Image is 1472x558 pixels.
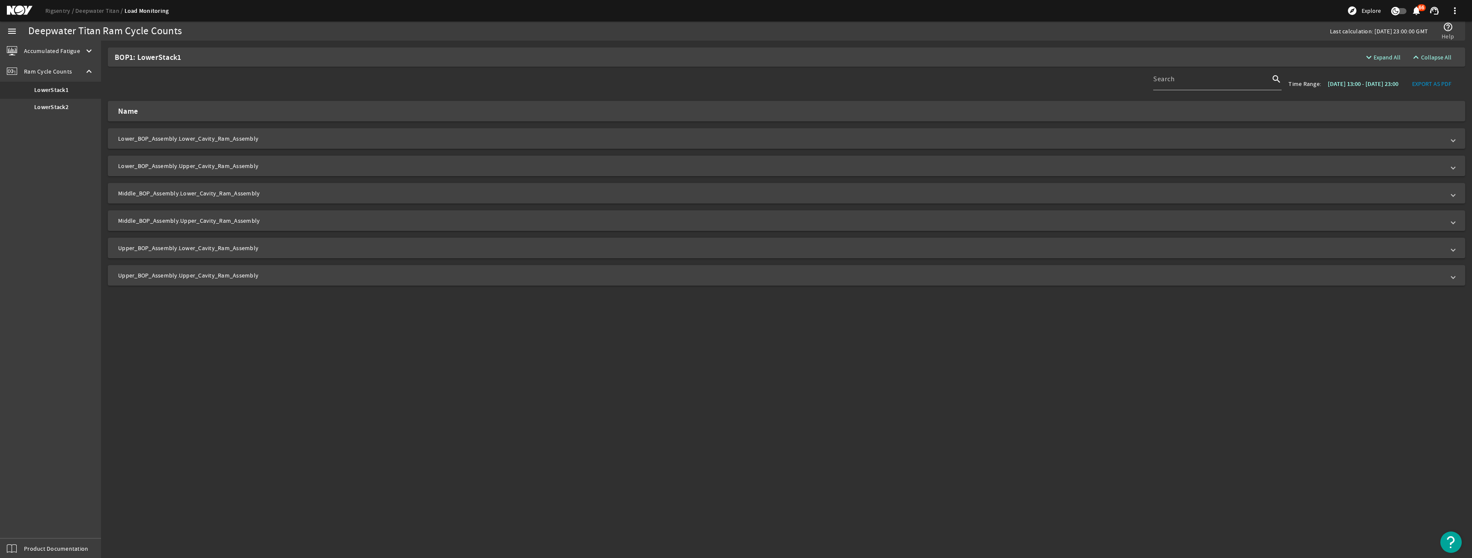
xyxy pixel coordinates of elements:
[118,271,1445,280] mat-panel-title: Upper_BOP_Assembly.Upper_Cavity_Ram_Assembly
[1411,52,1418,62] mat-icon: expand_less
[1442,32,1454,41] span: Help
[115,47,243,67] div: BOP1: LowerStack1
[1344,4,1384,18] button: Explore
[1412,80,1451,88] span: EXPORT AS PDF
[1429,6,1439,16] mat-icon: support_agent
[1288,80,1321,88] div: Time Range:
[7,26,17,36] mat-icon: menu
[1405,76,1458,92] button: EXPORT AS PDF
[1360,50,1404,65] button: Expand All
[118,107,1445,115] mat-panel-title: Name
[1330,27,1428,35] div: Last calculation: [DATE] 23:00:00 GMT
[108,210,1465,231] mat-expansion-panel-header: Middle_BOP_Assembly.Upper_Cavity_Ram_Assembly
[1443,22,1453,32] mat-icon: help_outline
[1153,75,1175,83] mat-label: Search
[118,244,1445,252] mat-panel-title: Upper_BOP_Assembly.Lower_Cavity_Ram_Assembly
[108,183,1465,204] mat-expansion-panel-header: Middle_BOP_Assembly.Lower_Cavity_Ram_Assembly
[84,46,94,56] mat-icon: keyboard_arrow_down
[108,156,1465,176] mat-expansion-panel-header: Lower_BOP_Assembly.Upper_Cavity_Ram_Assembly
[1362,6,1381,15] span: Explore
[1153,77,1270,88] input: Search
[1374,53,1401,62] span: Expand All
[125,7,169,15] a: Load Monitoring
[75,7,125,15] a: Deepwater Titan
[118,189,1445,198] mat-panel-title: Middle_BOP_Assembly.Lower_Cavity_Ram_Assembly
[84,66,94,77] mat-icon: keyboard_arrow_up
[1407,50,1455,65] button: Collapse All
[1411,6,1422,16] mat-icon: notifications
[108,101,1465,121] mat-expansion-panel-header: Name
[1440,531,1462,553] button: Open Resource Center
[1271,74,1282,84] i: search
[118,162,1445,170] mat-panel-title: Lower_BOP_Assembly.Upper_Cavity_Ram_Assembly
[118,134,1445,143] mat-panel-title: Lower_BOP_Assembly.Lower_Cavity_Ram_Assembly
[1421,53,1451,62] span: Collapse All
[1321,76,1405,92] button: [DATE] 13:00 - [DATE] 23:00
[1445,0,1465,21] button: more_vert
[34,86,68,94] b: LowerStack1
[28,27,182,35] div: Deepwater Titan Ram Cycle Counts
[24,47,80,55] span: Accumulated Fatigue
[24,544,88,553] span: Product Documentation
[1412,6,1421,15] button: 66
[34,103,68,112] b: LowerStack2
[1328,80,1398,88] b: [DATE] 13:00 - [DATE] 23:00
[118,216,1445,225] mat-panel-title: Middle_BOP_Assembly.Upper_Cavity_Ram_Assembly
[1364,52,1371,62] mat-icon: expand_more
[45,7,75,15] a: Rigsentry
[1347,6,1357,16] mat-icon: explore
[108,265,1465,286] mat-expansion-panel-header: Upper_BOP_Assembly.Upper_Cavity_Ram_Assembly
[24,67,72,76] span: Ram Cycle Counts
[108,238,1465,258] mat-expansion-panel-header: Upper_BOP_Assembly.Lower_Cavity_Ram_Assembly
[108,128,1465,149] mat-expansion-panel-header: Lower_BOP_Assembly.Lower_Cavity_Ram_Assembly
